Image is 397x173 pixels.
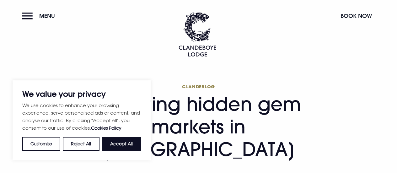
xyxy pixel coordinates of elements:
p: We use cookies to enhance your browsing experience, serve personalised ads or content, and analys... [22,101,141,132]
span: Menu [39,12,55,19]
button: Reject All [63,137,99,151]
button: Book Now [337,9,375,23]
h1: Exploring hidden gem markets in [GEOGRAPHIC_DATA] [72,84,325,160]
div: We value your privacy [13,80,151,160]
a: Cookies Policy [91,125,121,131]
button: Customise [22,137,60,151]
img: Clandeboye Lodge [179,12,216,57]
span: Clandeblog [72,84,325,89]
button: Accept All [102,137,141,151]
button: Menu [22,9,58,23]
p: We value your privacy [22,90,141,98]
